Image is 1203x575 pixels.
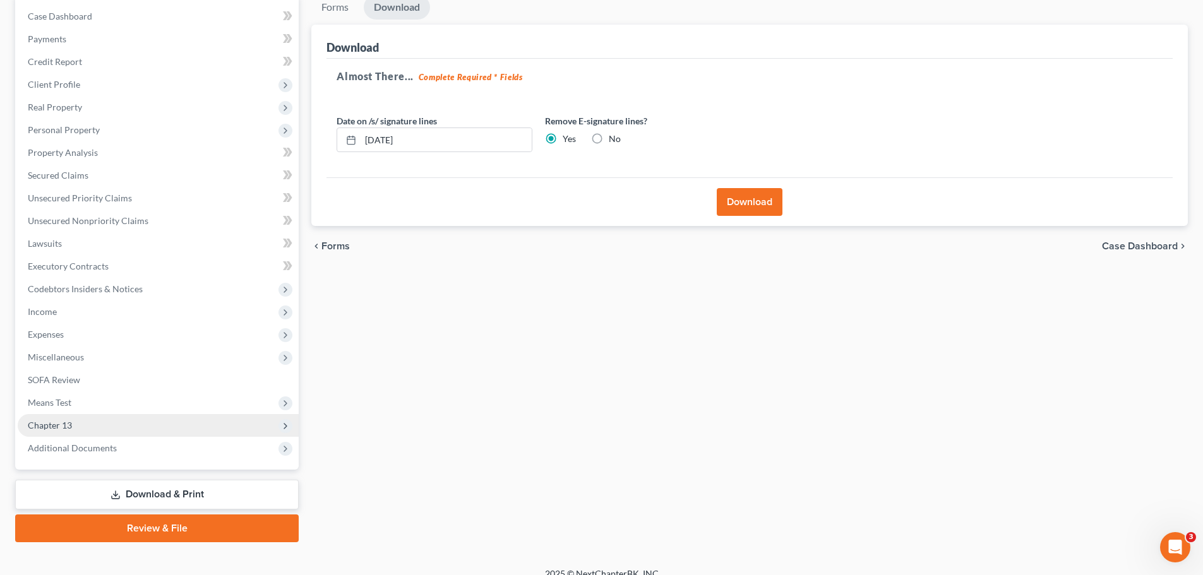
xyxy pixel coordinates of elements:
label: No [609,133,621,145]
input: MM/DD/YYYY [361,128,532,152]
span: Secured Claims [28,170,88,181]
span: 3 [1186,532,1196,542]
a: Review & File [15,514,299,542]
span: Personal Property [28,124,100,135]
span: Case Dashboard [28,11,92,21]
span: Client Profile [28,79,80,90]
a: Property Analysis [18,141,299,164]
i: chevron_right [1178,241,1188,251]
a: Unsecured Priority Claims [18,187,299,210]
span: Codebtors Insiders & Notices [28,283,143,294]
a: Payments [18,28,299,50]
span: Credit Report [28,56,82,67]
i: chevron_left [311,241,321,251]
a: Executory Contracts [18,255,299,278]
h5: Almost There... [337,69,1163,84]
span: Forms [321,241,350,251]
span: Executory Contracts [28,261,109,271]
a: Case Dashboard [18,5,299,28]
span: Case Dashboard [1102,241,1178,251]
span: Means Test [28,397,71,408]
a: Unsecured Nonpriority Claims [18,210,299,232]
button: Download [717,188,782,216]
span: Chapter 13 [28,420,72,430]
a: Case Dashboard chevron_right [1102,241,1188,251]
a: Credit Report [18,50,299,73]
button: chevron_left Forms [311,241,367,251]
span: Expenses [28,329,64,340]
span: Additional Documents [28,442,117,453]
iframe: Intercom live chat [1160,532,1190,562]
a: Lawsuits [18,232,299,255]
a: Secured Claims [18,164,299,187]
label: Date on /s/ signature lines [337,114,437,127]
a: SOFA Review [18,369,299,391]
span: Payments [28,33,66,44]
span: Real Property [28,102,82,112]
strong: Complete Required * Fields [419,72,523,82]
span: SOFA Review [28,374,80,385]
span: Unsecured Nonpriority Claims [28,215,148,226]
div: Download [326,40,379,55]
span: Unsecured Priority Claims [28,193,132,203]
label: Yes [563,133,576,145]
a: Download & Print [15,480,299,509]
span: Lawsuits [28,238,62,249]
span: Miscellaneous [28,352,84,362]
span: Income [28,306,57,317]
span: Property Analysis [28,147,98,158]
label: Remove E-signature lines? [545,114,741,127]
